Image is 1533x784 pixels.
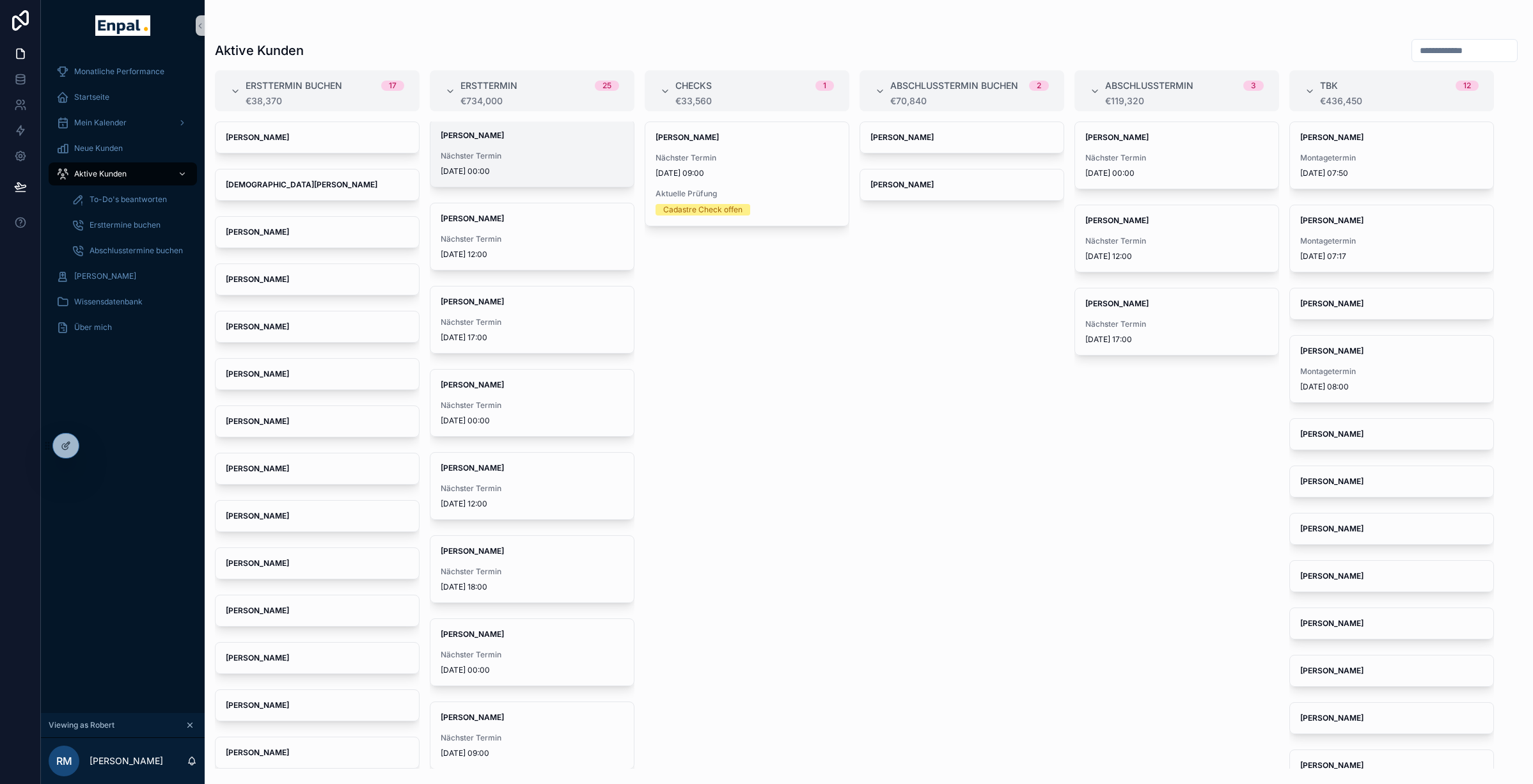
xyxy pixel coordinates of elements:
[74,271,136,281] span: [PERSON_NAME]
[1289,513,1494,545] a: [PERSON_NAME]
[602,81,611,91] div: 25
[74,297,143,307] span: Wissensdatenbank
[215,216,420,248] a: [PERSON_NAME]
[1300,168,1483,178] span: [DATE] 07:50
[226,558,289,568] strong: [PERSON_NAME]
[215,122,420,153] a: [PERSON_NAME]
[441,249,624,260] span: [DATE] 12:00
[226,511,289,521] strong: [PERSON_NAME]
[1300,132,1364,142] strong: [PERSON_NAME]
[226,748,289,757] strong: [PERSON_NAME]
[226,132,289,142] strong: [PERSON_NAME]
[56,753,72,769] span: RM
[441,650,624,660] span: Nächster Termin
[441,748,624,758] span: [DATE] 09:00
[74,118,127,128] span: Mein Kalender
[430,452,634,520] a: [PERSON_NAME]Nächster Termin[DATE] 12:00
[1463,81,1471,91] div: 12
[1289,418,1494,450] a: [PERSON_NAME]
[430,286,634,354] a: [PERSON_NAME]Nächster Termin[DATE] 17:00
[1085,251,1268,262] span: [DATE] 12:00
[1074,122,1279,189] a: [PERSON_NAME]Nächster Termin[DATE] 00:00
[441,546,504,556] strong: [PERSON_NAME]
[430,702,634,769] a: [PERSON_NAME]Nächster Termin[DATE] 09:00
[1085,216,1149,225] strong: [PERSON_NAME]
[49,265,197,288] a: [PERSON_NAME]
[49,162,197,185] a: Aktive Kunden
[1300,713,1364,723] strong: [PERSON_NAME]
[1074,288,1279,356] a: [PERSON_NAME]Nächster Termin[DATE] 17:00
[441,712,504,722] strong: [PERSON_NAME]
[441,214,504,223] strong: [PERSON_NAME]
[441,151,624,161] span: Nächster Termin
[1300,429,1364,439] strong: [PERSON_NAME]
[95,15,150,36] img: App logo
[441,463,504,473] strong: [PERSON_NAME]
[870,132,934,142] strong: [PERSON_NAME]
[226,322,289,331] strong: [PERSON_NAME]
[1085,299,1149,308] strong: [PERSON_NAME]
[656,132,719,142] strong: [PERSON_NAME]
[90,194,167,205] span: To-Do's beantworten
[1085,319,1268,329] span: Nächster Termin
[441,297,504,306] strong: [PERSON_NAME]
[215,547,420,579] a: [PERSON_NAME]
[441,733,624,743] span: Nächster Termin
[441,629,504,639] strong: [PERSON_NAME]
[1289,205,1494,272] a: [PERSON_NAME]Montagetermin[DATE] 07:17
[1300,251,1483,262] span: [DATE] 07:17
[441,567,624,577] span: Nächster Termin
[226,227,289,237] strong: [PERSON_NAME]
[1300,666,1364,675] strong: [PERSON_NAME]
[246,96,404,106] div: €38,370
[1300,524,1364,533] strong: [PERSON_NAME]
[441,333,624,343] span: [DATE] 17:00
[675,96,834,106] div: €33,560
[1300,153,1483,163] span: Montagetermin
[389,81,397,91] div: 17
[441,416,624,426] span: [DATE] 00:00
[226,369,289,379] strong: [PERSON_NAME]
[226,653,289,662] strong: [PERSON_NAME]
[430,535,634,603] a: [PERSON_NAME]Nächster Termin[DATE] 18:00
[90,220,161,230] span: Ersttermine buchen
[1289,702,1494,734] a: [PERSON_NAME]
[74,67,164,77] span: Monatliche Performance
[215,42,304,59] h1: Aktive Kunden
[215,737,420,769] a: [PERSON_NAME]
[90,755,163,767] p: [PERSON_NAME]
[460,79,517,92] span: Ersttermin
[656,153,838,163] span: Nächster Termin
[860,122,1064,153] a: [PERSON_NAME]
[226,180,377,189] strong: [DEMOGRAPHIC_DATA][PERSON_NAME]
[441,166,624,176] span: [DATE] 00:00
[663,204,743,216] div: Cadastre Check offen
[890,96,1049,106] div: €70,840
[1074,205,1279,272] a: [PERSON_NAME]Nächster Termin[DATE] 12:00
[1289,122,1494,189] a: [PERSON_NAME]Montagetermin[DATE] 07:50
[1300,476,1364,486] strong: [PERSON_NAME]
[1320,79,1338,92] span: TBK
[1289,560,1494,592] a: [PERSON_NAME]
[1300,236,1483,246] span: Montagetermin
[656,168,838,178] span: [DATE] 09:00
[1300,346,1364,356] strong: [PERSON_NAME]
[246,79,342,92] span: Ersttermin buchen
[1105,96,1264,106] div: €119,320
[90,246,183,256] span: Abschlusstermine buchen
[1289,655,1494,687] a: [PERSON_NAME]
[49,86,197,109] a: Startseite
[74,169,127,179] span: Aktive Kunden
[441,317,624,327] span: Nächster Termin
[823,81,826,91] div: 1
[215,405,420,437] a: [PERSON_NAME]
[215,311,420,343] a: [PERSON_NAME]
[215,453,420,485] a: [PERSON_NAME]
[1085,236,1268,246] span: Nächster Termin
[1105,79,1193,92] span: Abschlusstermin
[215,263,420,295] a: [PERSON_NAME]
[74,92,109,102] span: Startseite
[1037,81,1041,91] div: 2
[74,143,123,153] span: Neue Kunden
[49,111,197,134] a: Mein Kalender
